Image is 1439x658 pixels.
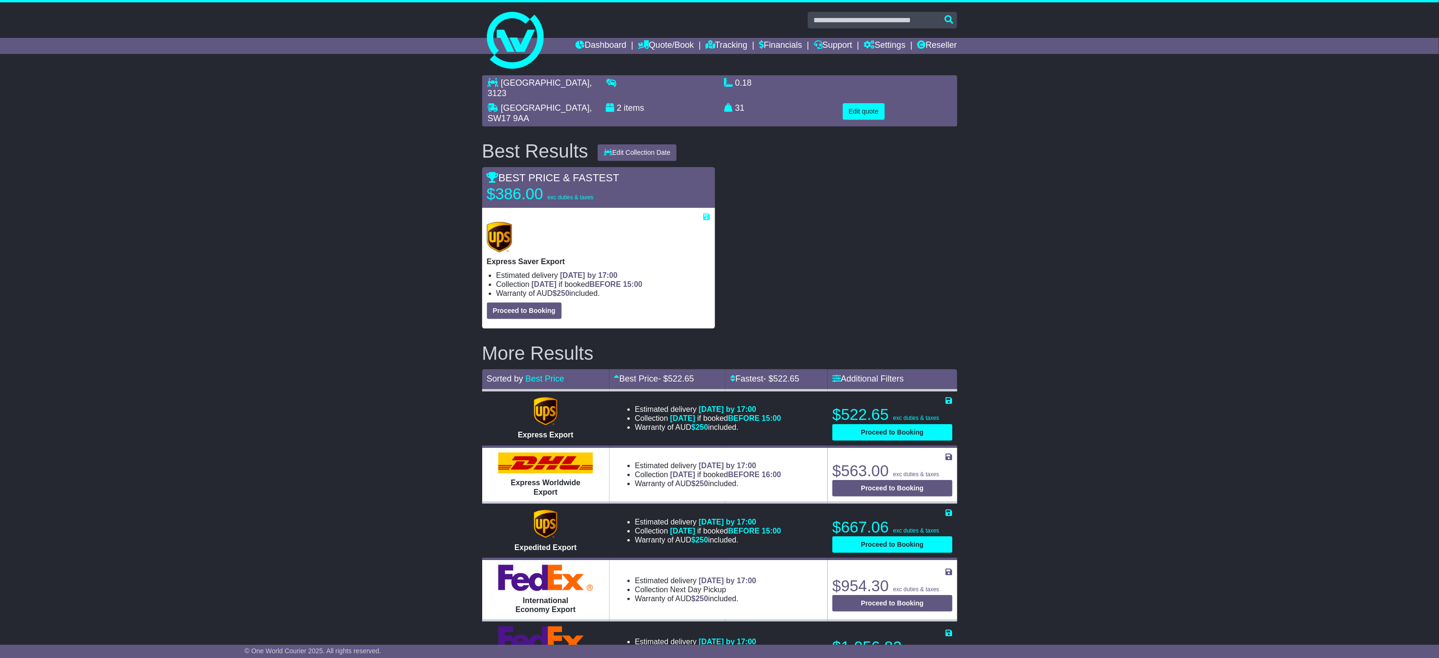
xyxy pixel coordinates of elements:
[547,194,593,201] span: exc duties & taxes
[635,405,781,414] li: Estimated delivery
[670,586,726,594] span: Next Day Pickup
[762,527,781,535] span: 15:00
[691,480,708,488] span: $
[488,103,592,123] span: , SW17 9AA
[635,637,757,646] li: Estimated delivery
[496,271,710,280] li: Estimated delivery
[706,38,747,54] a: Tracking
[635,470,781,479] li: Collection
[728,527,760,535] span: BEFORE
[762,471,781,479] span: 16:00
[526,374,565,383] a: Best Price
[691,595,708,603] span: $
[498,453,593,473] img: DHL: Express Worldwide Export
[617,103,622,113] span: 2
[635,526,781,535] li: Collection
[699,462,757,470] span: [DATE] by 17:00
[691,536,708,544] span: $
[614,374,694,383] a: Best Price- $522.65
[735,78,752,88] span: 0.18
[635,461,781,470] li: Estimated delivery
[576,38,627,54] a: Dashboard
[696,536,708,544] span: 250
[832,577,952,596] p: $954.30
[832,405,952,424] p: $522.65
[668,374,694,383] span: 522.65
[699,638,757,646] span: [DATE] by 17:00
[864,38,906,54] a: Settings
[699,518,757,526] span: [DATE] by 17:00
[487,302,562,319] button: Proceed to Booking
[482,343,957,364] h2: More Results
[763,374,799,383] span: - $
[670,527,695,535] span: [DATE]
[832,462,952,480] p: $563.00
[670,527,781,535] span: if booked
[531,280,642,288] span: if booked
[638,38,694,54] a: Quote/Book
[635,414,781,423] li: Collection
[560,271,618,279] span: [DATE] by 17:00
[893,471,939,478] span: exc duties & taxes
[487,185,605,204] p: $386.00
[696,595,708,603] span: 250
[635,576,757,585] li: Estimated delivery
[624,103,644,113] span: items
[501,78,590,88] span: [GEOGRAPHIC_DATA]
[832,480,952,497] button: Proceed to Booking
[759,38,802,54] a: Financials
[635,423,781,432] li: Warranty of AUD included.
[496,289,710,298] li: Warranty of AUD included.
[893,415,939,421] span: exc duties & taxes
[832,536,952,553] button: Proceed to Booking
[534,510,557,538] img: UPS (new): Expedited Export
[893,586,939,593] span: exc duties & taxes
[699,577,757,585] span: [DATE] by 17:00
[590,280,621,288] span: BEFORE
[514,543,577,551] span: Expedited Export
[534,397,557,426] img: UPS (new): Express Export
[699,405,757,413] span: [DATE] by 17:00
[670,471,695,479] span: [DATE]
[670,471,781,479] span: if booked
[832,424,952,441] button: Proceed to Booking
[487,222,512,252] img: UPS (new): Express Saver Export
[477,141,593,161] div: Best Results
[635,517,781,526] li: Estimated delivery
[635,535,781,544] li: Warranty of AUD included.
[487,172,619,184] span: BEST PRICE & FASTEST
[832,518,952,537] p: $667.06
[893,527,939,534] span: exc duties & taxes
[843,103,885,120] button: Edit quote
[670,414,781,422] span: if booked
[691,423,708,431] span: $
[623,280,643,288] span: 15:00
[670,414,695,422] span: [DATE]
[696,480,708,488] span: 250
[518,431,573,439] span: Express Export
[730,374,799,383] a: Fastest- $522.65
[498,565,593,591] img: FedEx Express: International Economy Export
[487,257,710,266] p: Express Saver Export
[832,638,952,657] p: $1,056.82
[245,647,381,655] span: © One World Courier 2025. All rights reserved.
[498,626,593,653] img: FedEx Express: International Priority Export
[598,144,677,161] button: Edit Collection Date
[557,289,570,297] span: 250
[735,103,745,113] span: 31
[516,596,576,614] span: International Economy Export
[773,374,799,383] span: 522.65
[553,289,570,297] span: $
[762,414,781,422] span: 15:00
[635,585,757,594] li: Collection
[511,479,580,496] span: Express Worldwide Export
[531,280,556,288] span: [DATE]
[832,374,904,383] a: Additional Filters
[917,38,957,54] a: Reseller
[496,280,710,289] li: Collection
[635,479,781,488] li: Warranty of AUD included.
[658,374,694,383] span: - $
[488,78,592,98] span: , 3123
[728,414,760,422] span: BEFORE
[635,594,757,603] li: Warranty of AUD included.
